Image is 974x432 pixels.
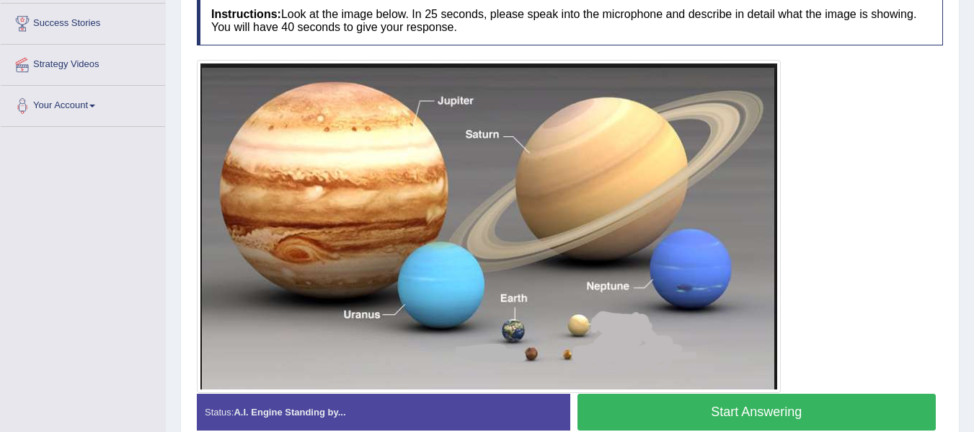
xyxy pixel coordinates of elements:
a: Your Account [1,86,165,122]
a: Success Stories [1,4,165,40]
button: Start Answering [577,394,937,431]
a: Strategy Videos [1,45,165,81]
strong: A.I. Engine Standing by... [234,407,345,418]
div: Status: [197,394,570,431]
b: Instructions: [211,8,281,20]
